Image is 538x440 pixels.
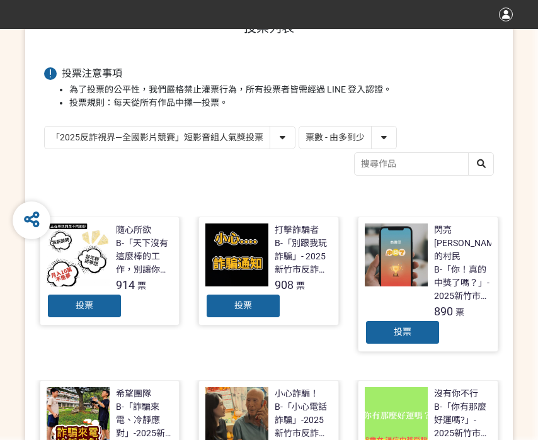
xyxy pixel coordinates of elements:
[116,237,173,276] div: B-「天下沒有這麼棒的工作，別讓你的求職夢變成惡夢！」- 2025新竹市反詐視界影片徵件
[358,217,498,352] a: 閃亮[PERSON_NAME]的村民B-「你！真的中獎了嗎？」- 2025新竹市反詐視界影片徵件890票投票
[434,305,453,318] span: 890
[355,153,493,175] input: 搜尋作品
[116,387,151,400] div: 希望團隊
[275,223,319,237] div: 打擊詐騙者
[69,96,494,110] li: 投票規則：每天從所有作品中擇一投票。
[296,281,305,291] span: 票
[116,278,135,291] span: 914
[234,300,252,310] span: 投票
[394,327,411,337] span: 投票
[434,400,491,440] div: B-「你有那麼好運嗎?」- 2025新竹市反詐視界影片徵件
[275,237,332,276] div: B-「別跟我玩詐騙」- 2025新竹市反詐視界影片徵件
[198,217,339,325] a: 打擊詐騙者B-「別跟我玩詐騙」- 2025新竹市反詐視界影片徵件908票投票
[434,263,491,303] div: B-「你！真的中獎了嗎？」- 2025新竹市反詐視界影片徵件
[76,300,93,310] span: 投票
[275,400,332,440] div: B-「小心電話詐騙」-2025新竹市反詐視界影片徵件
[434,223,501,263] div: 閃亮[PERSON_NAME]的村民
[275,278,294,291] span: 908
[40,217,180,325] a: 隨心所欲B-「天下沒有這麼棒的工作，別讓你的求職夢變成惡夢！」- 2025新竹市反詐視界影片徵件914票投票
[116,400,173,440] div: B-「詐騙來電、冷靜應對」-2025新竹市反詐視界影片徵件
[137,281,146,291] span: 票
[116,223,151,237] div: 隨心所欲
[69,83,494,96] li: 為了投票的公平性，我們嚴格禁止灌票行為，所有投票者皆需經過 LINE 登入認證。
[275,387,319,400] div: 小心詐騙！
[62,67,122,79] span: 投票注意事項
[455,307,464,317] span: 票
[434,387,478,400] div: 沒有你不行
